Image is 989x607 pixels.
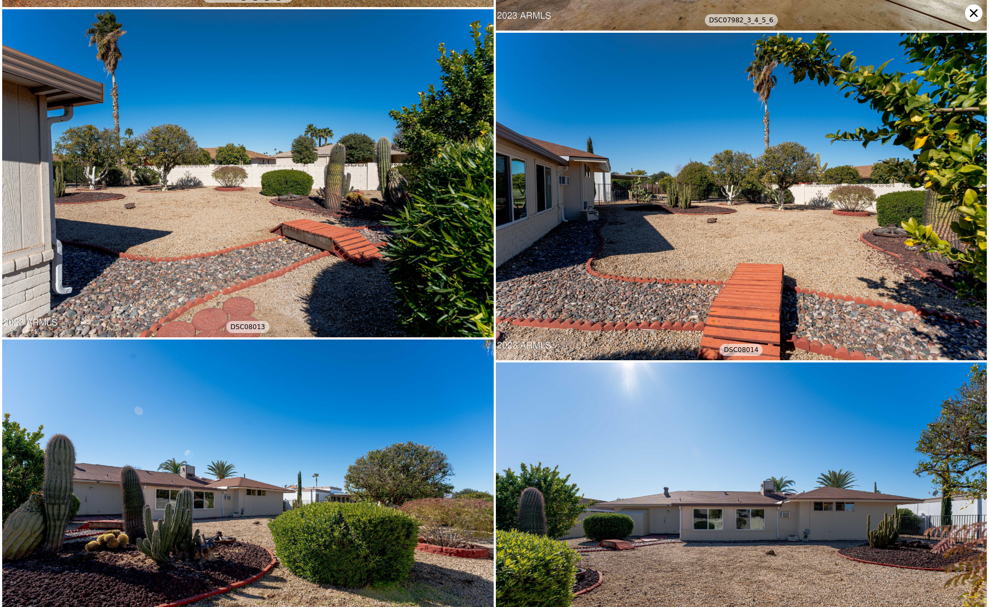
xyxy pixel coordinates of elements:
div: DSC07982_3_4_5_6 [705,14,778,26]
img: DSC08014 [496,33,987,360]
div: DSC08013 [226,321,269,333]
img: DSC08013 [2,9,494,337]
div: DSC08014 [720,344,763,356]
